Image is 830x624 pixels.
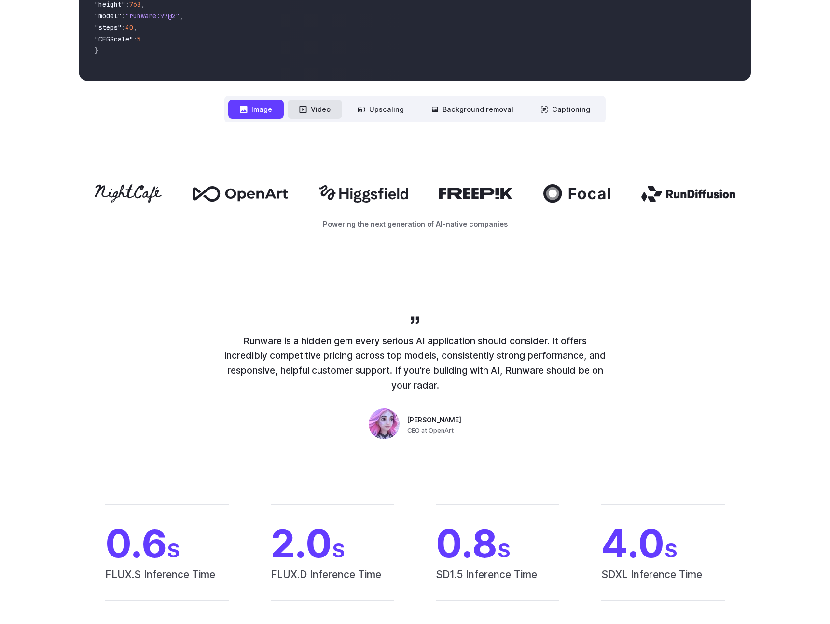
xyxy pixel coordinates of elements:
[346,100,415,119] button: Upscaling
[222,334,608,393] p: Runware is a hidden gem every serious AI application should consider. It offers incredibly compet...
[167,539,180,562] span: S
[125,12,180,20] span: "runware:97@2"
[133,23,137,32] span: ,
[228,100,284,119] button: Image
[95,35,133,43] span: "CFGScale"
[288,100,342,119] button: Video
[664,539,678,562] span: S
[137,35,141,43] span: 5
[407,426,454,435] span: CEO at OpenArt
[601,567,725,600] span: SDXL Inference Time
[498,539,511,562] span: S
[407,415,461,426] span: [PERSON_NAME]
[180,12,183,20] span: ,
[436,524,559,563] span: 0.8
[529,100,602,119] button: Captioning
[601,524,725,563] span: 4.0
[95,46,98,55] span: }
[332,539,345,562] span: S
[95,23,122,32] span: "steps"
[125,23,133,32] span: 40
[419,100,525,119] button: Background removal
[105,567,229,600] span: FLUX.S Inference Time
[105,524,229,563] span: 0.6
[369,408,400,439] img: Person
[271,524,394,563] span: 2.0
[271,567,394,600] span: FLUX.D Inference Time
[79,218,751,230] p: Powering the next generation of AI-native companies
[122,23,125,32] span: :
[436,567,559,600] span: SD1.5 Inference Time
[95,12,122,20] span: "model"
[122,12,125,20] span: :
[133,35,137,43] span: :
